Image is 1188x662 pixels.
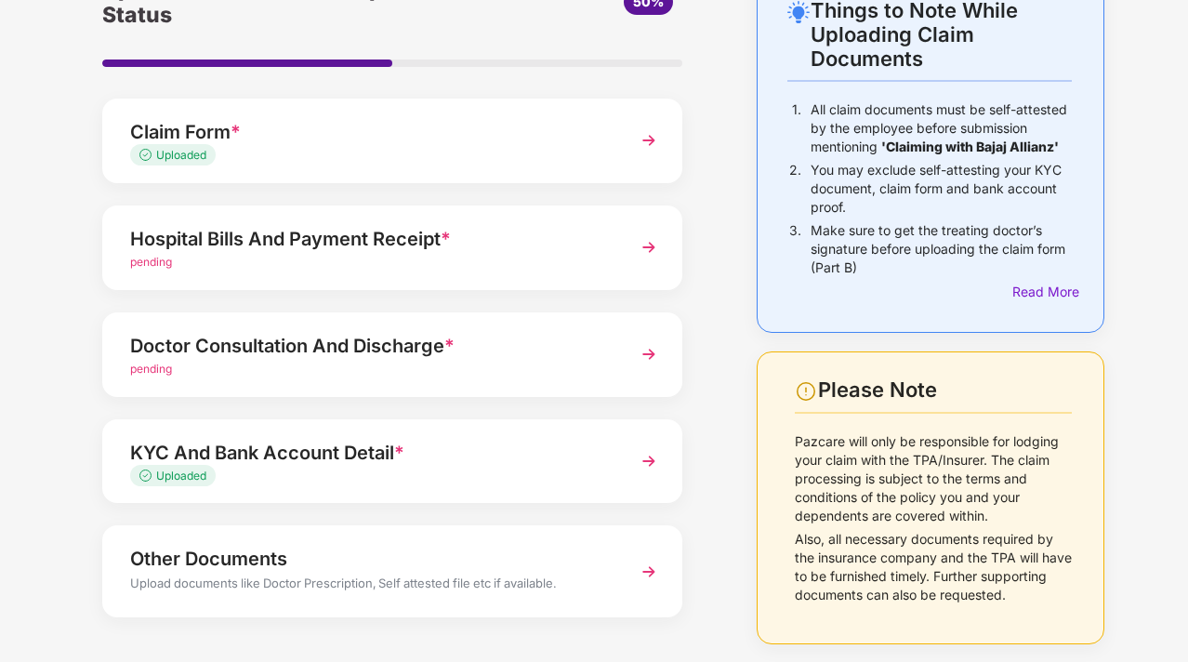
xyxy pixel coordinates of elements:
img: svg+xml;base64,PHN2ZyB4bWxucz0iaHR0cDovL3d3dy53My5vcmcvMjAwMC9zdmciIHdpZHRoPSIyNC4wOTMiIGhlaWdodD... [787,1,810,23]
span: pending [130,255,172,269]
div: Claim Form [130,117,611,147]
p: Make sure to get the treating doctor’s signature before uploading the claim form (Part B) [811,221,1072,277]
div: Read More [1012,282,1072,302]
img: svg+xml;base64,PHN2ZyBpZD0iV2FybmluZ18tXzI0eDI0IiBkYXRhLW5hbWU9Ildhcm5pbmcgLSAyNHgyNCIgeG1sbnM9Im... [795,380,817,403]
img: svg+xml;base64,PHN2ZyBpZD0iTmV4dCIgeG1sbnM9Imh0dHA6Ly93d3cudzMub3JnLzIwMDAvc3ZnIiB3aWR0aD0iMzYiIG... [632,555,666,589]
img: svg+xml;base64,PHN2ZyBpZD0iTmV4dCIgeG1sbnM9Imh0dHA6Ly93d3cudzMub3JnLzIwMDAvc3ZnIiB3aWR0aD0iMzYiIG... [632,124,666,157]
p: Also, all necessary documents required by the insurance company and the TPA will have to be furni... [795,530,1072,604]
div: KYC And Bank Account Detail [130,438,611,468]
p: 2. [789,161,801,217]
div: Please Note [818,377,1072,403]
p: All claim documents must be self-attested by the employee before submission mentioning [811,100,1072,156]
p: 1. [792,100,801,156]
p: 3. [789,221,801,277]
img: svg+xml;base64,PHN2ZyB4bWxucz0iaHR0cDovL3d3dy53My5vcmcvMjAwMC9zdmciIHdpZHRoPSIxMy4zMzMiIGhlaWdodD... [139,470,156,482]
p: You may exclude self-attesting your KYC document, claim form and bank account proof. [811,161,1072,217]
img: svg+xml;base64,PHN2ZyBpZD0iTmV4dCIgeG1sbnM9Imh0dHA6Ly93d3cudzMub3JnLzIwMDAvc3ZnIiB3aWR0aD0iMzYiIG... [632,338,666,371]
div: Upload documents like Doctor Prescription, Self attested file etc if available. [130,574,611,598]
div: Doctor Consultation And Discharge [130,331,611,361]
span: pending [130,362,172,376]
span: Uploaded [156,469,206,483]
img: svg+xml;base64,PHN2ZyBpZD0iTmV4dCIgeG1sbnM9Imh0dHA6Ly93d3cudzMub3JnLzIwMDAvc3ZnIiB3aWR0aD0iMzYiIG... [632,444,666,478]
img: svg+xml;base64,PHN2ZyBpZD0iTmV4dCIgeG1sbnM9Imh0dHA6Ly93d3cudzMub3JnLzIwMDAvc3ZnIiB3aWR0aD0iMzYiIG... [632,231,666,264]
div: Other Documents [130,544,611,574]
div: Hospital Bills And Payment Receipt [130,224,611,254]
p: Pazcare will only be responsible for lodging your claim with the TPA/Insurer. The claim processin... [795,432,1072,525]
span: Uploaded [156,148,206,162]
img: svg+xml;base64,PHN2ZyB4bWxucz0iaHR0cDovL3d3dy53My5vcmcvMjAwMC9zdmciIHdpZHRoPSIxMy4zMzMiIGhlaWdodD... [139,149,156,161]
b: 'Claiming with Bajaj Allianz' [881,139,1059,154]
